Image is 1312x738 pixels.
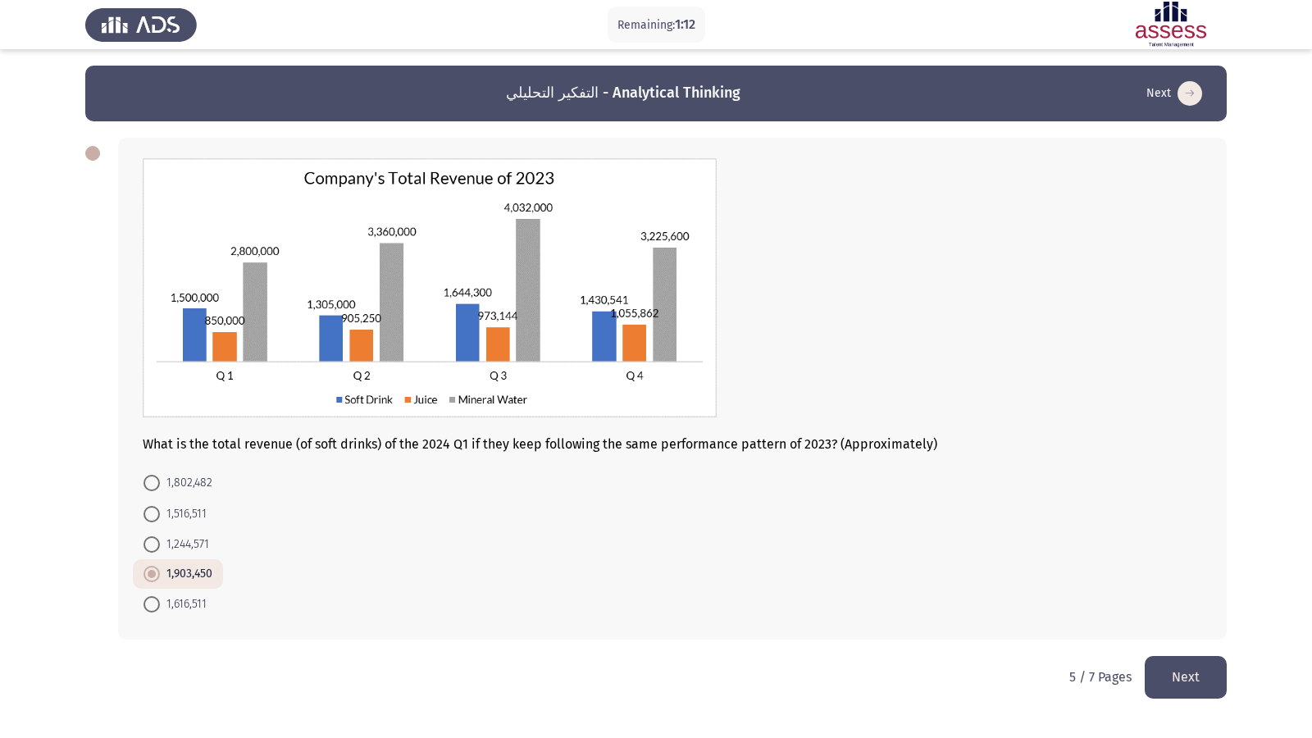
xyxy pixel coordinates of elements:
img: Assessment logo of Assessment En (Focus & 16PD) [1115,2,1227,48]
span: 1,802,482 [160,473,212,493]
span: 1,903,450 [160,564,212,584]
p: 5 / 7 Pages [1069,669,1132,685]
button: load next page [1141,80,1207,107]
span: 1,516,511 [160,504,207,524]
span: 1:12 [675,16,695,32]
p: Remaining: [617,15,695,35]
span: 1,244,571 [160,535,209,554]
img: Assess Talent Management logo [85,2,197,48]
button: load next page [1145,656,1227,698]
span: 1,616,511 [160,594,207,614]
img: RU5fUk5DXzUwLnBuZzE2OTEzMTU2OTY5Njk=.png [143,158,717,417]
h3: التفكير التحليلي - Analytical Thinking [506,83,740,103]
div: What is the total revenue (of soft drinks) of the 2024 Q1 if they keep following the same perform... [143,158,1202,452]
